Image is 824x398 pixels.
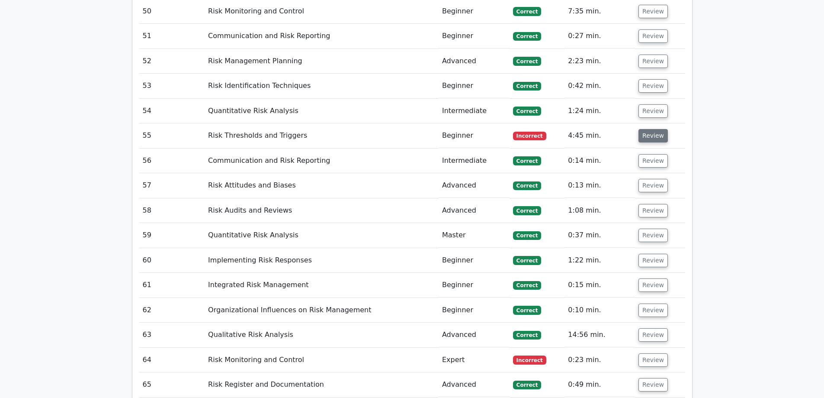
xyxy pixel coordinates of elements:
td: 0:23 min. [564,348,635,372]
td: Risk Monitoring and Control [205,348,439,372]
td: Advanced [439,372,510,397]
td: Risk Register and Documentation [205,372,439,397]
span: Correct [513,306,541,314]
td: Beginner [439,24,510,49]
td: Risk Thresholds and Triggers [205,123,439,148]
td: 4:45 min. [564,123,635,148]
td: 65 [139,372,205,397]
button: Review [638,328,668,342]
span: Incorrect [513,132,546,140]
span: Correct [513,331,541,340]
td: Advanced [439,49,510,74]
span: Incorrect [513,356,546,364]
td: Beginner [439,273,510,298]
td: Implementing Risk Responses [205,248,439,273]
td: 2:23 min. [564,49,635,74]
td: Risk Identification Techniques [205,74,439,98]
td: 54 [139,99,205,123]
button: Review [638,5,668,18]
td: Advanced [439,323,510,347]
span: Correct [513,82,541,91]
td: Risk Attitudes and Biases [205,173,439,198]
span: Correct [513,206,541,215]
td: Qualitative Risk Analysis [205,323,439,347]
button: Review [638,29,668,43]
span: Correct [513,256,541,265]
td: 1:24 min. [564,99,635,123]
td: Expert [439,348,510,372]
td: 0:42 min. [564,74,635,98]
td: 0:37 min. [564,223,635,248]
td: 63 [139,323,205,347]
button: Review [638,304,668,317]
td: 55 [139,123,205,148]
button: Review [638,79,668,93]
span: Correct [513,57,541,65]
td: Organizational Influences on Risk Management [205,298,439,323]
td: Communication and Risk Reporting [205,24,439,49]
td: Risk Management Planning [205,49,439,74]
td: Quantitative Risk Analysis [205,223,439,248]
span: Correct [513,156,541,165]
button: Review [638,278,668,292]
td: 61 [139,273,205,298]
span: Correct [513,381,541,389]
td: 1:22 min. [564,248,635,273]
td: Advanced [439,173,510,198]
span: Correct [513,181,541,190]
td: Master [439,223,510,248]
td: Beginner [439,298,510,323]
td: 0:27 min. [564,24,635,49]
td: 59 [139,223,205,248]
td: Intermediate [439,99,510,123]
td: 64 [139,348,205,372]
td: Integrated Risk Management [205,273,439,298]
span: Correct [513,231,541,240]
span: Correct [513,32,541,41]
td: 0:13 min. [564,173,635,198]
td: Beginner [439,248,510,273]
td: 53 [139,74,205,98]
button: Review [638,154,668,168]
td: 14:56 min. [564,323,635,347]
button: Review [638,179,668,192]
span: Correct [513,281,541,290]
td: 58 [139,198,205,223]
td: Quantitative Risk Analysis [205,99,439,123]
td: Risk Audits and Reviews [205,198,439,223]
td: 62 [139,298,205,323]
button: Review [638,104,668,118]
td: 60 [139,248,205,273]
td: 52 [139,49,205,74]
td: 57 [139,173,205,198]
button: Review [638,353,668,367]
td: 0:14 min. [564,149,635,173]
button: Review [638,254,668,267]
td: Intermediate [439,149,510,173]
span: Correct [513,107,541,115]
button: Review [638,378,668,392]
td: 56 [139,149,205,173]
td: 1:08 min. [564,198,635,223]
td: Advanced [439,198,510,223]
td: 0:49 min. [564,372,635,397]
td: Beginner [439,74,510,98]
button: Review [638,204,668,217]
td: 0:10 min. [564,298,635,323]
td: Beginner [439,123,510,148]
td: Communication and Risk Reporting [205,149,439,173]
td: 51 [139,24,205,49]
button: Review [638,129,668,142]
button: Review [638,55,668,68]
td: 0:15 min. [564,273,635,298]
button: Review [638,229,668,242]
span: Correct [513,7,541,16]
